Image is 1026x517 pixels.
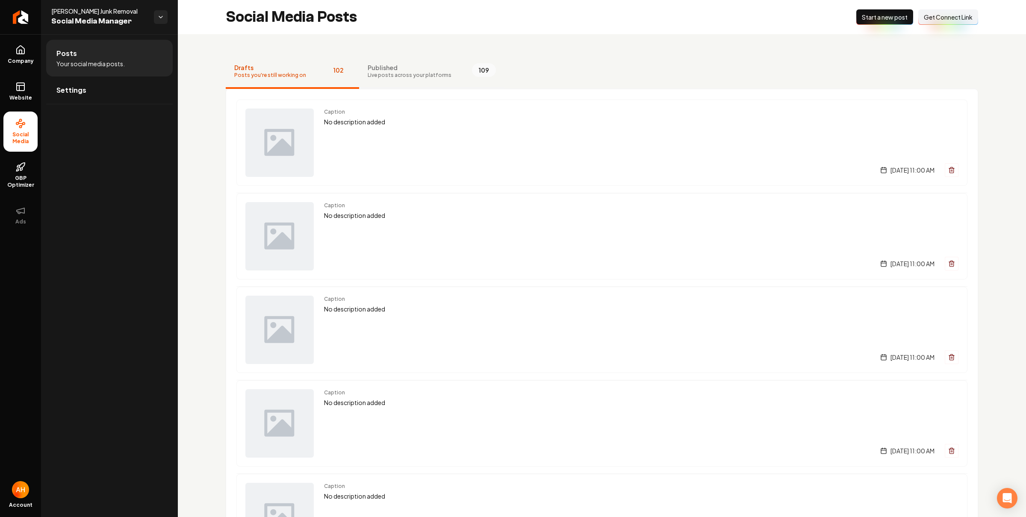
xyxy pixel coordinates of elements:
[324,211,958,220] p: No description added
[13,10,29,24] img: Rebolt Logo
[236,380,967,467] a: Post previewCaptionNo description added[DATE] 11:00 AM
[324,491,958,501] p: No description added
[12,218,29,225] span: Ads
[472,63,496,77] span: 109
[856,9,913,25] button: Start a new post
[226,9,357,26] h2: Social Media Posts
[245,389,314,458] img: Post preview
[3,75,38,108] a: Website
[324,483,958,490] span: Caption
[245,109,314,177] img: Post preview
[890,259,935,268] span: [DATE] 11:00 AM
[226,55,978,89] nav: Tabs
[890,166,935,174] span: [DATE] 11:00 AM
[4,58,37,65] span: Company
[9,502,32,508] span: Account
[368,72,451,79] span: Live posts across your platforms
[918,9,978,25] button: Get Connect Link
[324,109,958,115] span: Caption
[56,48,77,59] span: Posts
[3,199,38,232] button: Ads
[51,15,147,27] span: Social Media Manager
[12,481,29,498] img: Anthony Hurgoi
[862,13,908,21] span: Start a new post
[234,72,306,79] span: Posts you're still working on
[324,296,958,303] span: Caption
[3,131,38,145] span: Social Media
[3,38,38,71] a: Company
[324,304,958,314] p: No description added
[51,7,147,15] span: [PERSON_NAME] Junk Removal
[6,94,35,101] span: Website
[324,389,958,396] span: Caption
[236,100,967,186] a: Post previewCaptionNo description added[DATE] 11:00 AM
[12,481,29,498] button: Open user button
[3,155,38,195] a: GBP Optimizer
[226,55,359,89] button: DraftsPosts you're still working on102
[924,13,973,21] span: Get Connect Link
[236,193,967,279] a: Post previewCaptionNo description added[DATE] 11:00 AM
[997,488,1017,508] div: Open Intercom Messenger
[56,85,86,95] span: Settings
[56,59,125,68] span: Your social media posts.
[327,63,351,77] span: 102
[3,175,38,188] span: GBP Optimizer
[890,353,935,361] span: [DATE] 11:00 AM
[359,55,504,89] button: PublishedLive posts across your platforms109
[890,446,935,455] span: [DATE] 11:00 AM
[324,202,958,209] span: Caption
[324,398,958,408] p: No description added
[46,76,173,104] a: Settings
[245,296,314,364] img: Post preview
[234,63,306,72] span: Drafts
[245,202,314,270] img: Post preview
[368,63,451,72] span: Published
[324,117,958,127] p: No description added
[236,286,967,373] a: Post previewCaptionNo description added[DATE] 11:00 AM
